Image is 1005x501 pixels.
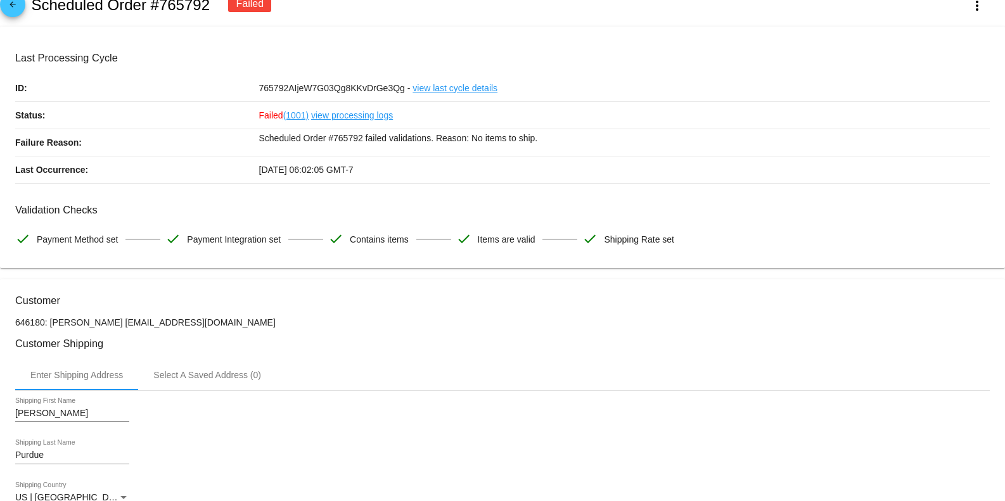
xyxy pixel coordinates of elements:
[15,295,990,307] h3: Customer
[15,317,990,327] p: 646180: [PERSON_NAME] [EMAIL_ADDRESS][DOMAIN_NAME]
[15,450,129,460] input: Shipping Last Name
[15,52,990,64] h3: Last Processing Cycle
[15,156,259,183] p: Last Occurrence:
[153,370,261,380] div: Select A Saved Address (0)
[259,165,354,175] span: [DATE] 06:02:05 GMT-7
[456,231,471,246] mat-icon: check
[259,83,411,93] span: 765792AIjeW7G03Qg8KKvDrGe3Qg -
[15,129,259,156] p: Failure Reason:
[283,102,309,129] a: (1001)
[37,226,118,253] span: Payment Method set
[311,102,393,129] a: view processing logs
[165,231,181,246] mat-icon: check
[15,231,30,246] mat-icon: check
[15,75,259,101] p: ID:
[350,226,409,253] span: Contains items
[259,129,990,147] p: Scheduled Order #765792 failed validations. Reason: No items to ship.
[15,409,129,419] input: Shipping First Name
[582,231,598,246] mat-icon: check
[15,338,990,350] h3: Customer Shipping
[30,370,123,380] div: Enter Shipping Address
[478,226,535,253] span: Items are valid
[15,204,990,216] h3: Validation Checks
[413,75,497,101] a: view last cycle details
[328,231,343,246] mat-icon: check
[15,102,259,129] p: Status:
[259,110,309,120] span: Failed
[604,226,674,253] span: Shipping Rate set
[187,226,281,253] span: Payment Integration set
